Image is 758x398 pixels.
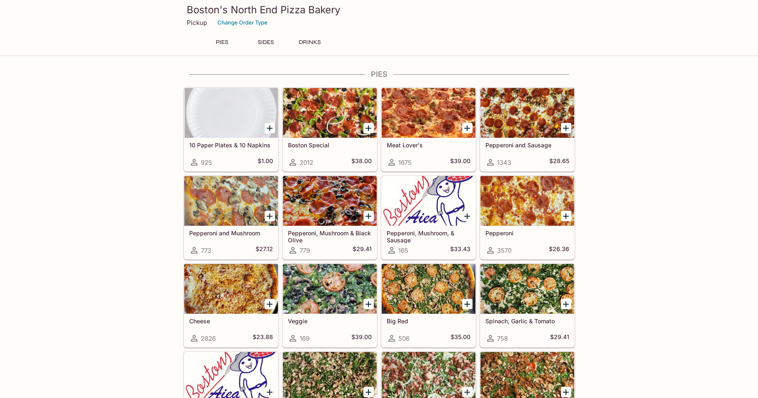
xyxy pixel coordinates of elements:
button: Add Carbonara Pizza [462,387,473,397]
button: Add Boston Special [363,123,374,133]
a: Big Red506$35.00 [381,264,476,347]
div: 10 Paper Plates & 10 Napkins [184,88,278,138]
span: 2826 [201,335,216,342]
a: Spinach, Garlic & Tomato758$29.41 [480,264,575,347]
h5: $33.43 [450,245,470,255]
h5: Pepperoni and Mushroom [189,230,273,237]
span: 773 [201,247,211,254]
button: Add Meat Lover's [462,123,473,133]
h5: $27.12 [256,245,273,255]
button: SIDES [247,37,285,48]
div: Spinach, Garlic & Tomato [480,264,574,314]
h5: $26.36 [549,245,569,255]
div: Pepperoni and Sausage [480,88,574,138]
h5: Pepperoni and Sausage [485,142,569,149]
button: Add Spinach & Garlic [265,387,275,397]
span: 1675 [398,159,412,166]
a: Pepperoni and Mushroom773$27.12 [184,176,278,259]
span: 925 [201,159,212,166]
div: Big Red [382,264,475,314]
button: DRINKS [291,37,329,48]
button: Add Veggie [363,299,374,309]
div: Pepperoni [480,176,574,226]
h5: $23.88 [253,333,273,343]
button: Add Cheese [265,299,275,309]
h5: $1.00 [258,157,273,167]
div: Pepperoni, Mushroom & Black Olive [283,176,377,226]
button: Add Big Red [462,299,473,309]
button: Add Pepperoni, Mushroom, & Sausage [462,211,473,221]
a: Cheese2826$23.88 [184,264,278,347]
h5: $35.00 [451,333,470,343]
div: Meat Lover's [382,88,475,138]
a: Pepperoni, Mushroom, & Sausage165$33.43 [381,176,476,259]
span: 2012 [300,159,313,166]
h4: PIES [183,70,575,79]
button: Add 10 Paper Plates & 10 Napkins [265,123,275,133]
h5: 10 Paper Plates & 10 Napkins [189,142,273,149]
div: Boston Special [283,88,377,138]
div: Cheese [184,264,278,314]
p: Pickup [187,19,207,27]
button: Add Pepperoni and Mushroom [265,211,275,221]
a: Veggie169$39.00 [283,264,377,347]
button: Change Order Type [214,16,271,29]
div: Veggie [283,264,377,314]
h5: Big Red [387,317,470,325]
button: Add Spinach, Garlic & Tomato [561,299,571,309]
span: 3570 [497,247,512,254]
a: Boston Special2012$38.00 [283,88,377,171]
a: 10 Paper Plates & 10 Napkins925$1.00 [184,88,278,171]
h5: Pepperoni, Mushroom & Black Olive [288,230,372,243]
div: Pepperoni and Mushroom [184,176,278,226]
span: 165 [398,247,408,254]
h5: Spinach, Garlic & Tomato [485,317,569,325]
h5: $28.65 [549,157,569,167]
button: Add Spinach, Garlic, & Mushroom [363,387,374,397]
a: Pepperoni, Mushroom & Black Olive779$29.41 [283,176,377,259]
h5: Veggie [288,317,372,325]
h5: Cheese [189,317,273,325]
span: 779 [300,247,310,254]
a: Pepperoni and Sausage1343$28.65 [480,88,575,171]
span: 1343 [497,159,511,166]
h5: Boston Special [288,142,372,149]
h5: Meat Lover's [387,142,470,149]
button: Add Pepperoni and Sausage [561,123,571,133]
h5: Pepperoni, Mushroom, & Sausage [387,230,470,243]
h5: $39.00 [450,157,470,167]
button: Add Spicy Jenny [561,387,571,397]
h5: Pepperoni [485,230,569,237]
span: 506 [398,335,409,342]
h5: $39.00 [351,333,372,343]
button: Add Pepperoni [561,211,571,221]
a: Meat Lover's1675$39.00 [381,88,476,171]
h5: $29.41 [353,245,372,255]
h3: Boston's North End Pizza Bakery [187,3,572,16]
span: 169 [300,335,310,342]
a: Pepperoni3570$26.36 [480,176,575,259]
h5: $38.00 [351,157,372,167]
button: PIES [203,37,241,48]
div: Pepperoni, Mushroom, & Sausage [382,176,475,226]
button: Add Pepperoni, Mushroom & Black Olive [363,211,374,221]
h5: $29.41 [550,333,569,343]
span: 758 [497,335,508,342]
